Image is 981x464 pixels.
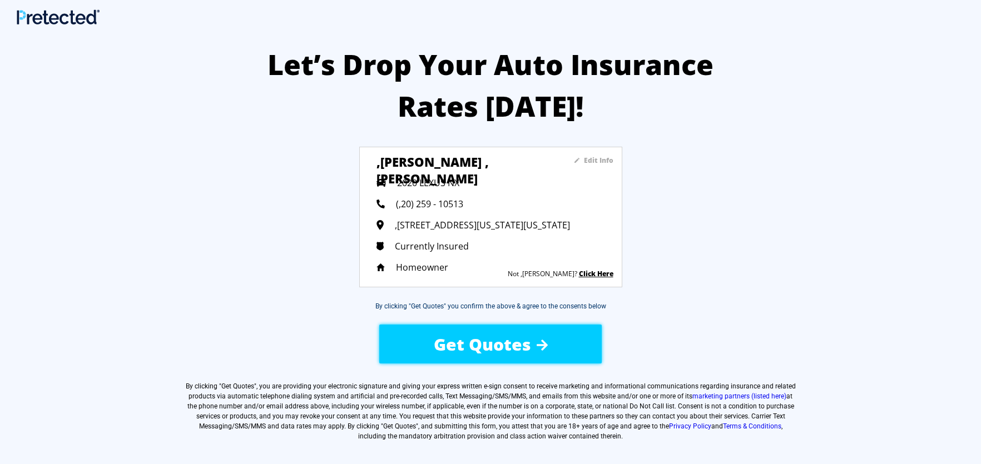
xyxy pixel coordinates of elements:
sapn: Not ,[PERSON_NAME]? [508,269,577,278]
img: Main Logo [17,9,100,24]
a: marketing partners (listed here) [692,392,786,400]
sapn: Edit Info [584,156,613,165]
span: Currently Insured [395,240,469,252]
div: By clicking "Get Quotes" you confirm the above & agree to the consents below [375,301,606,311]
a: Click Here [579,269,613,278]
label: By clicking " ", you are providing your electronic signature and giving your express written e-si... [185,381,796,441]
span: Get Quotes [434,333,531,356]
h2: Let’s Drop Your Auto Insurance Rates [DATE]! [257,44,724,127]
button: Get Quotes [379,325,602,363]
a: Terms & Conditions [723,422,781,430]
a: Privacy Policy [669,422,711,430]
span: ,[STREET_ADDRESS][US_STATE][US_STATE] [395,219,570,231]
h3: ,[PERSON_NAME] ,[PERSON_NAME] [376,153,541,170]
span: (,20) 259 - 10513 [396,198,463,210]
span: Get Quotes [221,382,254,390]
span: 2020 LEXUS NX [397,177,459,189]
span: Homeowner [396,261,448,273]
